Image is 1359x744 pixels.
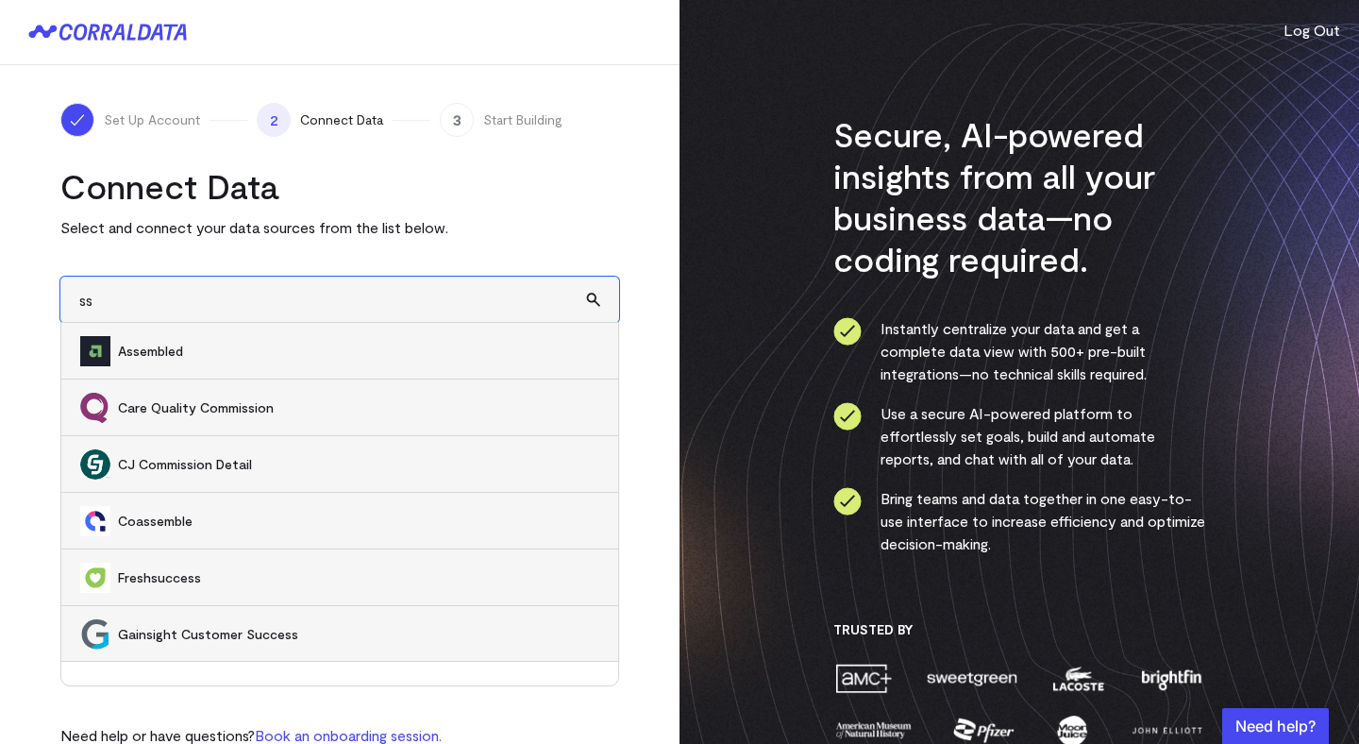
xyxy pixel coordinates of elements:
img: ico-check-circle-4b19435c.svg [833,317,862,346]
img: amc-0b11a8f1.png [833,662,894,695]
img: brightfin-a251e171.png [1137,662,1205,695]
li: Instantly centralize your data and get a complete data view with 500+ pre-built integrations—no t... [833,317,1206,385]
img: CJ Commission Detail [80,449,110,480]
span: Assembled [118,342,599,361]
img: Assembled [80,336,110,366]
img: Care Quality Commission [80,393,110,423]
span: 3 [440,103,474,137]
li: Bring teams and data together in one easy-to-use interface to increase efficiency and optimize de... [833,487,1206,555]
span: CJ Commission Detail [118,455,599,474]
img: ico-check-white-5ff98cb1.svg [68,110,87,129]
img: ico-check-circle-4b19435c.svg [833,487,862,516]
li: Use a secure AI-powered platform to effortlessly set goals, build and automate reports, and chat ... [833,402,1206,470]
img: lacoste-7a6b0538.png [1050,662,1106,695]
span: Set Up Account [104,110,200,129]
span: Start Building [483,110,562,129]
button: Log Out [1283,19,1340,42]
img: sweetgreen-1d1fb32c.png [925,662,1019,695]
img: Freshsuccess [80,563,110,593]
span: Freshsuccess [118,568,599,587]
span: Connect Data [300,110,383,129]
img: Coassemble [80,506,110,536]
a: Book an onboarding session. [255,726,442,744]
p: Select and connect your data sources from the list below. [60,216,619,239]
span: Coassemble [118,512,599,531]
input: Search and add other data sources [60,277,619,323]
h3: Trusted By [833,621,1206,638]
img: ico-check-circle-4b19435c.svg [833,402,862,431]
span: 2 [257,103,291,137]
span: Care Quality Commission [118,398,599,417]
span: Gainsight Customer Success [118,625,599,644]
h2: Connect Data [60,165,619,207]
img: Gainsight Customer Success [80,619,110,650]
h3: Secure, AI-powered insights from all your business data—no coding required. [833,113,1206,279]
